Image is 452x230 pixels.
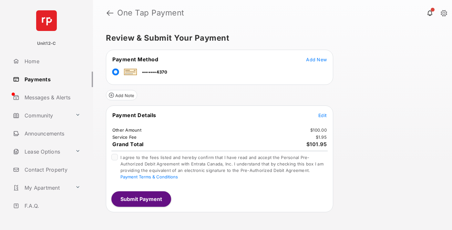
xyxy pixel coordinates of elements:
[10,108,73,123] a: Community
[112,141,144,147] span: Grand Total
[120,174,178,179] button: I agree to the fees listed and hereby confirm that I have read and accept the Personal Pre-Author...
[36,10,57,31] img: svg+xml;base64,PHN2ZyB4bWxucz0iaHR0cDovL3d3dy53My5vcmcvMjAwMC9zdmciIHdpZHRoPSI2NCIgaGVpZ2h0PSI2NC...
[306,56,327,63] button: Add New
[10,162,93,177] a: Contact Property
[120,155,324,179] span: I agree to the fees listed and hereby confirm that I have read and accept the Personal Pre-Author...
[111,191,171,207] button: Submit Payment
[106,34,434,42] h5: Review & Submit Your Payment
[112,112,156,118] span: Payment Details
[112,134,137,140] td: Service Fee
[306,141,327,147] span: $101.95
[142,69,168,75] span: •••••••4370
[10,144,73,159] a: Lease Options
[112,56,158,63] span: Payment Method
[10,126,93,141] a: Announcements
[10,90,93,105] a: Messages & Alerts
[112,127,142,133] td: Other Amount
[37,40,56,47] p: Unit12-C
[310,127,327,133] td: $100.00
[318,113,327,118] span: Edit
[318,112,327,118] button: Edit
[10,72,93,87] a: Payments
[10,54,93,69] a: Home
[315,134,327,140] td: $1.95
[106,90,137,100] button: Add Note
[117,9,184,17] strong: One Tap Payment
[10,198,93,214] a: F.A.Q.
[10,180,73,195] a: My Apartment
[306,57,327,62] span: Add New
